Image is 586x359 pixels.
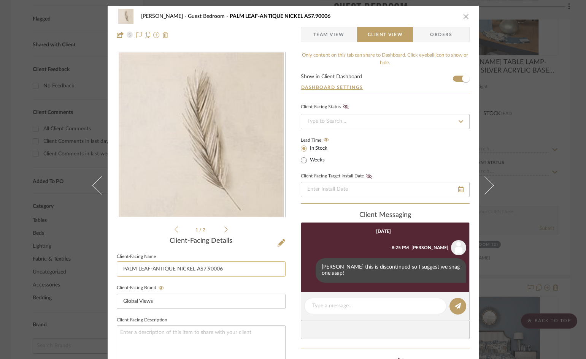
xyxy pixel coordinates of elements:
[119,52,284,217] img: 370876c6-1a09-47e6-8e45-914aa15f6af4_436x436.jpg
[301,144,340,165] mat-radio-group: Select item type
[301,114,470,129] input: Type to Search…
[422,27,461,42] span: Orders
[313,27,345,42] span: Team View
[117,9,135,24] img: 370876c6-1a09-47e6-8e45-914aa15f6af4_48x40.jpg
[203,228,206,232] span: 2
[321,136,332,144] button: Lead Time
[117,237,286,245] div: Client-Facing Details
[141,14,188,19] span: [PERSON_NAME]
[188,14,230,19] span: Guest Bedroom
[376,229,391,234] div: [DATE]
[368,27,403,42] span: Client View
[301,211,470,220] div: client Messaging
[199,228,203,232] span: /
[308,157,325,164] label: Weeks
[117,318,167,322] label: Client-Facing Description
[117,285,167,291] label: Client-Facing Brand
[301,174,374,179] label: Client-Facing Target Install Date
[411,244,448,251] div: [PERSON_NAME]
[463,13,470,20] button: close
[316,258,466,283] div: [PERSON_NAME] this is discontinued so I suggest we snag one asap!
[156,285,167,291] button: Client-Facing Brand
[117,52,285,217] div: 0
[301,103,351,111] div: Client-Facing Status
[308,145,327,152] label: In Stock
[392,244,409,251] div: 8:25 PM
[301,137,340,144] label: Lead Time
[301,182,470,197] input: Enter Install Date
[230,14,330,19] span: PALM LEAF-ANTIQUE NICKEL AS7.90006
[301,84,364,91] button: Dashboard Settings
[117,255,156,259] label: Client-Facing Name
[117,294,286,309] input: Enter Client-Facing Brand
[364,174,374,179] button: Client-Facing Target Install Date
[162,32,168,38] img: Remove from project
[117,261,286,277] input: Enter Client-Facing Item Name
[301,52,470,66] div: Only content on this tab can share to Dashboard. Click eyeball icon to show or hide.
[451,240,466,255] img: user_avatar.png
[195,228,199,232] span: 1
